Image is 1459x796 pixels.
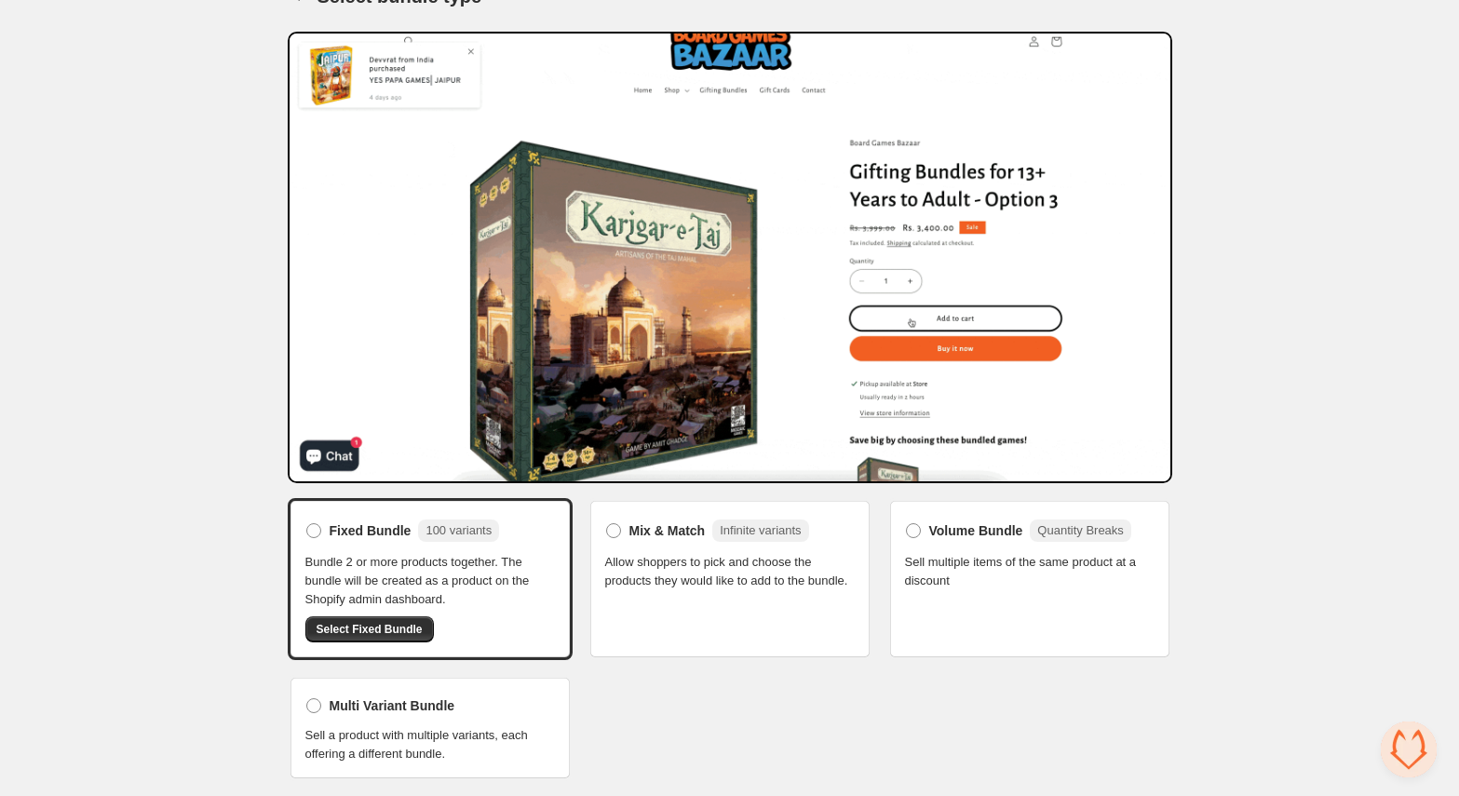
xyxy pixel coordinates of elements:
span: 100 variants [426,523,492,537]
span: Quantity Breaks [1037,523,1124,537]
span: Infinite variants [720,523,801,537]
span: Allow shoppers to pick and choose the products they would like to add to the bundle. [605,553,855,590]
span: Sell a product with multiple variants, each offering a different bundle. [305,726,555,763]
span: Fixed Bundle [330,521,412,540]
span: Sell multiple items of the same product at a discount [905,553,1155,590]
span: Volume Bundle [929,521,1023,540]
a: Open chat [1381,722,1437,777]
button: Select Fixed Bundle [305,616,434,642]
span: Mix & Match [629,521,706,540]
span: Select Fixed Bundle [317,622,423,637]
span: Bundle 2 or more products together. The bundle will be created as a product on the Shopify admin ... [305,553,555,609]
span: Multi Variant Bundle [330,696,455,715]
img: Bundle Preview [288,32,1172,483]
